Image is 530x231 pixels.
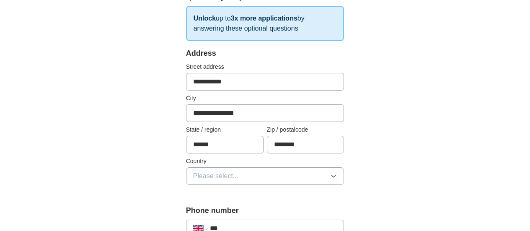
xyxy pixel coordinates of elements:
label: Zip / postalcode [267,125,344,134]
label: State / region [186,125,264,134]
label: Street address [186,62,344,71]
strong: Unlock [194,15,216,22]
span: Please select... [193,171,239,181]
label: Phone number [186,205,344,216]
div: Address [186,48,344,59]
button: Please select... [186,167,344,185]
label: City [186,94,344,103]
strong: 3x more applications [231,15,297,22]
p: up to by answering these optional questions [186,6,344,41]
label: Country [186,157,344,166]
